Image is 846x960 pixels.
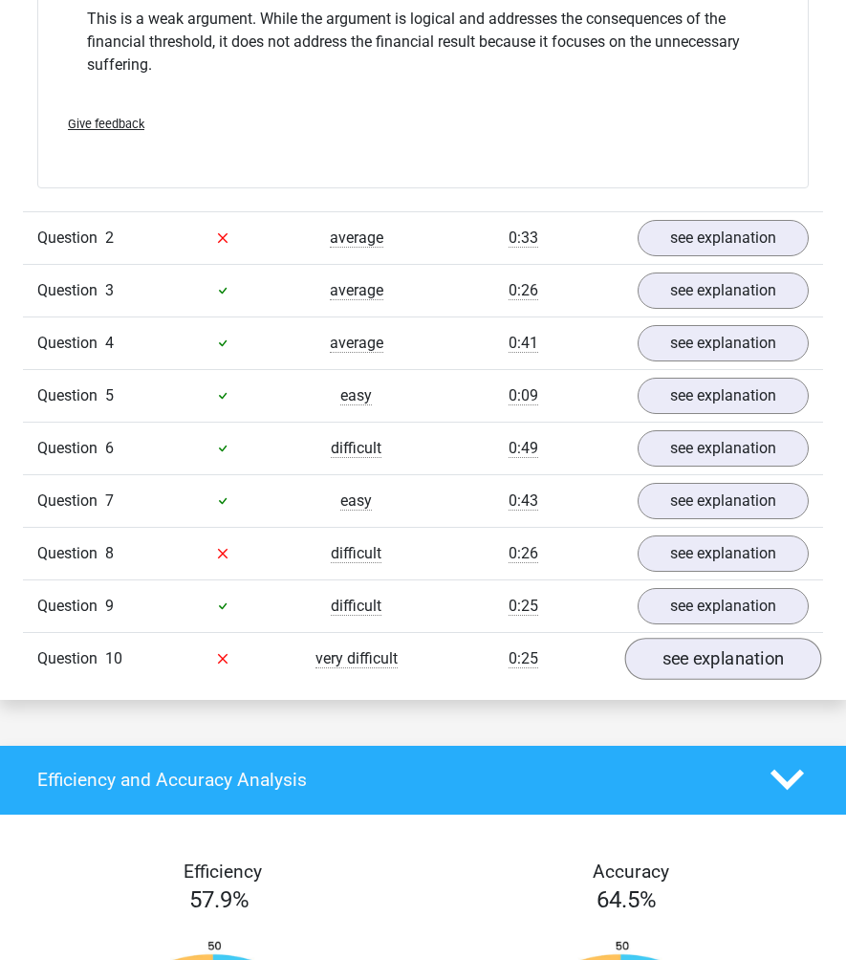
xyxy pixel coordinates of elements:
[37,595,105,618] span: Question
[87,8,760,76] p: This is a weak argument. While the argument is logical and addresses the consequences of the fina...
[37,769,742,791] h4: Efficiency and Accuracy Analysis
[509,597,538,616] span: 0:25
[105,229,114,247] span: 2
[638,483,809,519] a: see explanation
[37,227,105,250] span: Question
[37,490,105,513] span: Question
[638,273,809,309] a: see explanation
[331,439,381,458] span: difficult
[638,325,809,361] a: see explanation
[105,597,114,615] span: 9
[509,649,538,668] span: 0:25
[105,649,122,667] span: 10
[37,332,105,355] span: Question
[105,334,114,352] span: 4
[105,491,114,510] span: 7
[509,229,538,248] span: 0:33
[331,597,381,616] span: difficult
[638,220,809,256] a: see explanation
[331,544,381,563] span: difficult
[330,281,383,300] span: average
[330,229,383,248] span: average
[509,439,538,458] span: 0:49
[509,491,538,511] span: 0:43
[638,535,809,572] a: see explanation
[189,886,249,913] span: 57.9%
[37,861,409,883] h4: Efficiency
[37,384,105,407] span: Question
[105,544,114,562] span: 8
[330,334,383,353] span: average
[638,378,809,414] a: see explanation
[597,886,657,913] span: 64.5%
[638,430,809,467] a: see explanation
[509,281,538,300] span: 0:26
[340,386,372,405] span: easy
[37,542,105,565] span: Question
[37,279,105,302] span: Question
[68,117,144,131] span: Give feedback
[509,544,538,563] span: 0:26
[105,281,114,299] span: 3
[509,386,538,405] span: 0:09
[445,861,817,883] h4: Accuracy
[509,334,538,353] span: 0:41
[37,437,105,460] span: Question
[340,491,372,511] span: easy
[315,649,398,668] span: very difficult
[105,386,114,404] span: 5
[624,638,821,680] a: see explanation
[105,439,114,457] span: 6
[638,588,809,624] a: see explanation
[37,647,105,670] span: Question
